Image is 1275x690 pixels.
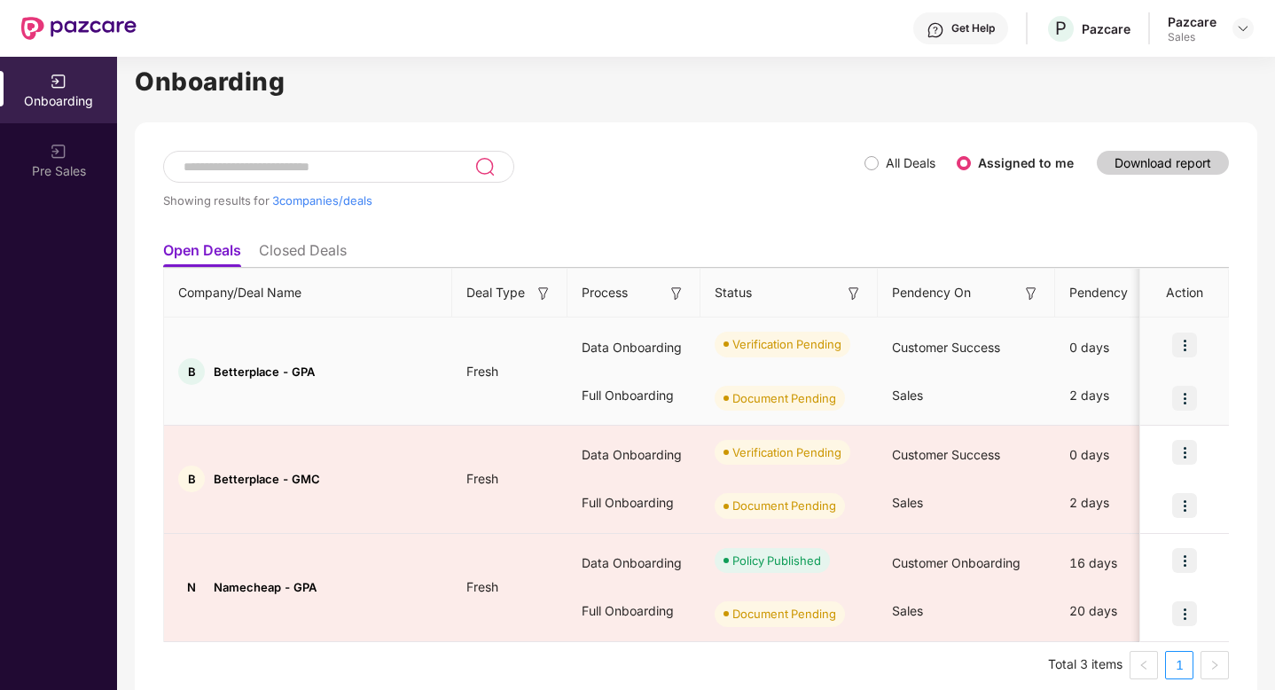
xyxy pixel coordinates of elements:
img: svg+xml;base64,PHN2ZyBpZD0iSGVscC0zMngzMiIgeG1sbnM9Imh0dHA6Ly93d3cudzMub3JnLzIwMDAvc3ZnIiB3aWR0aD... [927,21,944,39]
span: Process [582,283,628,302]
li: Open Deals [163,241,241,267]
th: Pendency [1055,269,1188,318]
span: Pendency [1069,283,1160,302]
div: Data Onboarding [567,324,700,372]
img: svg+xml;base64,PHN2ZyB3aWR0aD0iMTYiIGhlaWdodD0iMTYiIHZpZXdCb3g9IjAgMCAxNiAxNiIgZmlsbD0ibm9uZSIgeG... [535,285,552,302]
span: Namecheap - GPA [214,580,317,594]
img: icon [1172,333,1197,357]
div: 0 days [1055,431,1188,479]
li: Closed Deals [259,241,347,267]
div: Data Onboarding [567,431,700,479]
img: icon [1172,493,1197,518]
li: 1 [1165,651,1193,679]
span: Customer Success [892,340,1000,355]
img: svg+xml;base64,PHN2ZyB3aWR0aD0iMTYiIGhlaWdodD0iMTYiIHZpZXdCb3g9IjAgMCAxNiAxNiIgZmlsbD0ibm9uZSIgeG... [845,285,863,302]
button: left [1130,651,1158,679]
div: Pazcare [1082,20,1130,37]
div: 2 days [1055,372,1188,419]
button: Download report [1097,151,1229,175]
img: icon [1172,440,1197,465]
img: New Pazcare Logo [21,17,137,40]
img: svg+xml;base64,PHN2ZyB3aWR0aD0iMjAiIGhlaWdodD0iMjAiIHZpZXdCb3g9IjAgMCAyMCAyMCIgZmlsbD0ibm9uZSIgeG... [50,73,67,90]
img: svg+xml;base64,PHN2ZyBpZD0iRHJvcGRvd24tMzJ4MzIiIHhtbG5zPSJodHRwOi8vd3d3LnczLm9yZy8yMDAwL3N2ZyIgd2... [1236,21,1250,35]
span: Sales [892,388,923,403]
img: svg+xml;base64,PHN2ZyB3aWR0aD0iMjQiIGhlaWdodD0iMjUiIHZpZXdCb3g9IjAgMCAyNCAyNSIgZmlsbD0ibm9uZSIgeG... [474,156,495,177]
li: Total 3 items [1048,651,1122,679]
div: 0 days [1055,324,1188,372]
th: Action [1140,269,1229,318]
img: svg+xml;base64,PHN2ZyB3aWR0aD0iMTYiIGhlaWdodD0iMTYiIHZpZXdCb3g9IjAgMCAxNiAxNiIgZmlsbD0ibm9uZSIgeG... [668,285,685,302]
span: 3 companies/deals [272,193,372,208]
div: Get Help [951,21,995,35]
span: Sales [892,495,923,510]
div: Document Pending [732,389,836,407]
div: B [178,466,205,492]
div: Pazcare [1168,13,1216,30]
div: Verification Pending [732,443,841,461]
div: Document Pending [732,497,836,514]
div: N [178,574,205,600]
a: 1 [1166,652,1193,678]
h1: Onboarding [135,62,1257,101]
span: Customer Success [892,447,1000,462]
div: 16 days [1055,539,1188,587]
span: Sales [892,603,923,618]
label: Assigned to me [978,155,1074,170]
img: icon [1172,601,1197,626]
div: B [178,358,205,385]
th: Company/Deal Name [164,269,452,318]
img: icon [1172,386,1197,411]
div: Data Onboarding [567,539,700,587]
div: Full Onboarding [567,372,700,419]
li: Next Page [1201,651,1229,679]
span: Customer Onboarding [892,555,1021,570]
div: Showing results for [163,193,864,208]
div: Full Onboarding [567,587,700,635]
span: right [1209,660,1220,670]
label: All Deals [886,155,935,170]
div: Policy Published [732,552,821,569]
span: Betterplace - GPA [214,365,315,379]
div: Sales [1168,30,1216,44]
span: Fresh [452,579,512,594]
button: right [1201,651,1229,679]
li: Previous Page [1130,651,1158,679]
span: Fresh [452,364,512,379]
span: Fresh [452,471,512,486]
span: P [1055,18,1067,39]
span: Status [715,283,752,302]
span: Betterplace - GMC [214,472,320,486]
img: icon [1172,548,1197,573]
div: Full Onboarding [567,479,700,527]
span: Pendency On [892,283,971,302]
div: Document Pending [732,605,836,623]
img: svg+xml;base64,PHN2ZyB3aWR0aD0iMTYiIGhlaWdodD0iMTYiIHZpZXdCb3g9IjAgMCAxNiAxNiIgZmlsbD0ibm9uZSIgeG... [1022,285,1040,302]
div: 2 days [1055,479,1188,527]
img: svg+xml;base64,PHN2ZyB3aWR0aD0iMjAiIGhlaWdodD0iMjAiIHZpZXdCb3g9IjAgMCAyMCAyMCIgZmlsbD0ibm9uZSIgeG... [50,143,67,161]
span: left [1138,660,1149,670]
span: Deal Type [466,283,525,302]
div: Verification Pending [732,335,841,353]
div: 20 days [1055,587,1188,635]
